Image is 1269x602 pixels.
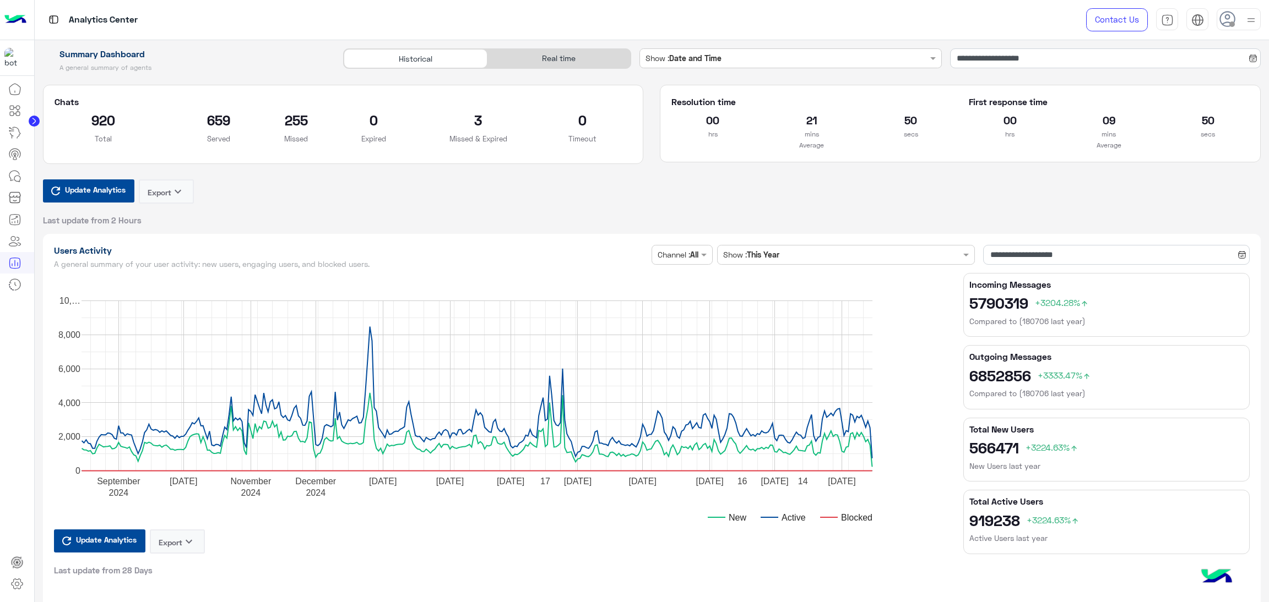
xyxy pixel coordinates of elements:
span: +3333.47% [1038,370,1091,380]
text: 2024 [306,488,326,497]
h2: 6852856 [969,366,1244,384]
p: Expired [324,133,423,144]
button: Exportkeyboard_arrow_down [150,529,205,554]
p: Analytics Center [69,13,138,28]
text: [DATE] [368,476,396,485]
h2: 00 [969,111,1051,129]
h2: 0 [533,111,632,129]
h5: Resolution time [671,96,952,107]
text: December [295,476,336,485]
p: mins [1067,129,1150,140]
h2: 255 [284,111,308,129]
img: 1403182699927242 [4,48,24,68]
text: 16 [737,476,747,485]
h5: Total Active Users [969,496,1244,507]
text: 8,000 [58,330,80,339]
span: Update Analytics [62,182,128,197]
h5: First response time [969,96,1249,107]
p: Served [169,133,268,144]
text: November [230,476,271,485]
text: [DATE] [496,476,524,485]
h2: 21 [771,111,853,129]
span: +3224.63% [1026,442,1078,452]
h5: A general summary of agents [43,63,331,72]
text: 2,000 [58,432,80,441]
img: tab [1161,14,1174,26]
text: September [97,476,140,485]
h5: A general summary of your user activity: new users, engaging users, and blocked users. [54,260,648,269]
text: [DATE] [696,476,723,485]
a: tab [1156,8,1178,31]
text: Blocked [841,512,872,522]
text: New [729,512,746,522]
p: Missed & Expired [440,133,517,144]
text: [DATE] [563,476,591,485]
span: Last update from 28 Days [54,565,153,576]
p: secs [1167,129,1249,140]
text: 10,… [59,296,80,305]
h5: Total New Users [969,424,1244,435]
img: hulul-logo.png [1197,558,1236,596]
text: 4,000 [58,398,80,407]
text: [DATE] [170,476,197,485]
text: [DATE] [628,476,656,485]
span: Update Analytics [73,532,139,547]
text: 2024 [241,488,261,497]
button: Update Analytics [43,179,134,203]
h2: 09 [1067,111,1150,129]
h2: 659 [169,111,268,129]
h2: 50 [870,111,952,129]
h2: 5790319 [969,294,1244,311]
text: 6,000 [58,364,80,373]
h1: Summary Dashboard [43,48,331,59]
h2: 00 [671,111,754,129]
h2: 3 [440,111,517,129]
text: 0 [75,466,80,475]
img: profile [1244,13,1258,27]
p: Missed [284,133,308,144]
h2: 0 [324,111,423,129]
button: Exportkeyboard_arrow_down [139,179,194,204]
h6: Compared to (180706 last year) [969,388,1244,399]
i: keyboard_arrow_down [182,535,196,548]
img: Logo [4,8,26,31]
p: Total [55,133,153,144]
h6: Active Users last year [969,533,1244,544]
div: Real time [487,49,631,68]
text: 2024 [109,488,128,497]
p: Average [671,140,952,151]
span: +3204.28% [1035,297,1089,308]
svg: A chart. [54,273,944,537]
h5: Outgoing Messages [969,351,1244,362]
text: [DATE] [828,476,855,485]
h2: 919238 [969,511,1244,529]
h1: Users Activity [54,245,648,256]
h6: Compared to (180706 last year) [969,316,1244,327]
h5: Chats [55,96,632,107]
p: mins [771,129,853,140]
h5: Incoming Messages [969,279,1244,290]
text: 17 [540,476,550,485]
a: Contact Us [1086,8,1148,31]
div: Historical [344,49,487,68]
text: Active [782,512,806,522]
span: +3224.63% [1027,515,1080,525]
span: Last update from 2 Hours [43,215,142,226]
p: hrs [969,129,1051,140]
h2: 50 [1167,111,1249,129]
p: secs [870,129,952,140]
text: 14 [798,476,807,485]
h6: New Users last year [969,461,1244,472]
text: [DATE] [436,476,463,485]
i: keyboard_arrow_down [171,185,185,198]
img: tab [47,13,61,26]
img: tab [1191,14,1204,26]
h2: 920 [55,111,153,129]
p: Average [969,140,1249,151]
text: [DATE] [761,476,788,485]
p: hrs [671,129,754,140]
button: Update Analytics [54,529,145,552]
h2: 566471 [969,439,1244,456]
p: Timeout [533,133,632,144]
